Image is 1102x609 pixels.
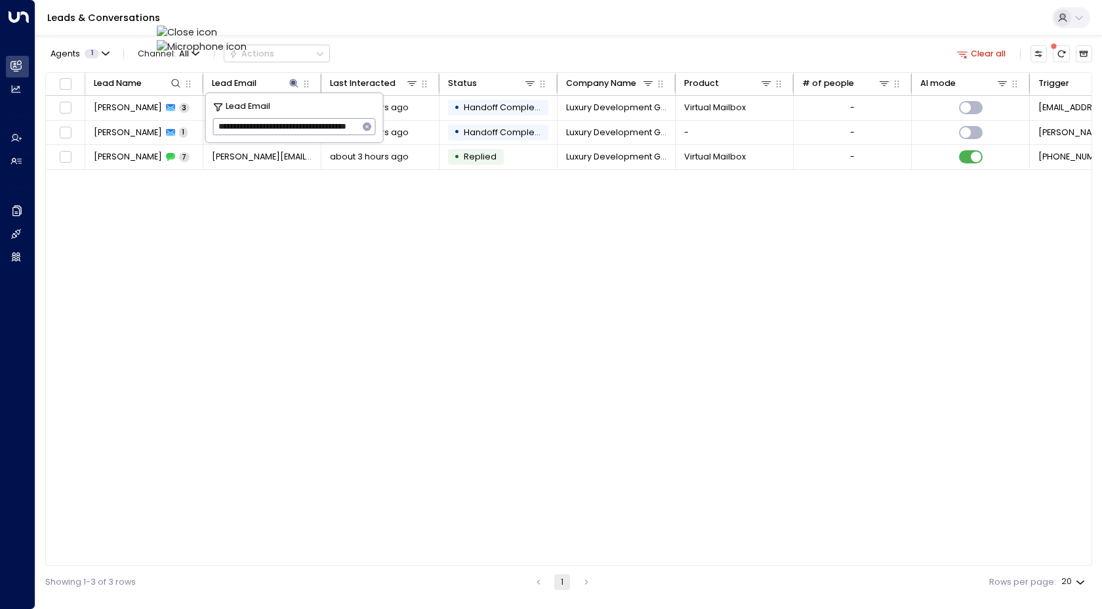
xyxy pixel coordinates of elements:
button: Agents1 [45,45,113,62]
span: Agents [51,50,80,58]
div: Lead Email [212,76,256,91]
div: # of people [802,76,854,91]
div: Product [684,76,773,91]
div: Trigger [1038,76,1069,91]
div: Lead Email [212,76,301,91]
div: AI mode [920,76,956,91]
span: Handoff Completed [464,102,549,113]
div: Company Name [566,76,636,91]
div: AI mode [920,76,1010,91]
div: Company Name [566,76,655,91]
span: Toggle select row [58,150,73,165]
span: about 3 hours ago [330,151,409,163]
div: # of people [802,76,891,91]
div: - [850,127,855,138]
td: - [676,121,794,145]
button: page 1 [554,574,570,590]
div: Last Interacted [330,76,396,91]
div: - [850,151,855,163]
span: Toggle select row [58,125,73,140]
span: Toggle select row [58,100,73,115]
span: Lead Email [226,100,270,113]
div: 20 [1061,573,1088,591]
span: justin.estill@luxurydevelopmentgroup.co [212,151,313,163]
span: There are new threads available. Refresh the grid to view the latest updates. [1053,45,1069,62]
button: Clear all [952,45,1011,62]
span: All [179,49,189,58]
div: • [454,98,460,118]
div: • [454,147,460,167]
div: Last Interacted [330,76,419,91]
button: Channel:All [133,45,204,62]
button: Archived Leads [1076,45,1092,62]
span: 7 [179,152,190,162]
div: Lead Name [94,76,142,91]
img: Microphone icon [157,40,247,54]
div: Status [448,76,477,91]
span: Toggle select all [58,76,73,91]
div: Button group with a nested menu [224,45,330,62]
span: Virtual Mailbox [684,151,746,163]
span: 3 [179,103,190,113]
span: Justin Estill [94,127,162,138]
span: Handoff Completed [464,127,549,138]
span: Replied [464,151,497,162]
span: Luxury Development Group [566,151,667,163]
div: Status [448,76,537,91]
div: Lead Name [94,76,183,91]
div: Product [684,76,719,91]
a: Leads & Conversations [47,11,160,24]
span: Virtual Mailbox [684,102,746,114]
span: Justin Estill [94,102,162,114]
span: 1 [179,127,188,137]
nav: pagination navigation [530,574,596,590]
div: Actions [229,49,274,59]
span: Justin Estill [94,151,162,163]
button: Customize [1031,45,1047,62]
div: - [850,102,855,114]
span: Luxury Development Group [566,102,667,114]
span: Channel: [133,45,204,62]
div: • [454,122,460,142]
div: Showing 1-3 of 3 rows [45,576,136,589]
button: Actions [224,45,330,62]
span: 1 [85,49,99,58]
span: Luxury Development Group [566,127,667,138]
label: Rows per page: [989,576,1056,589]
img: Close icon [157,26,247,40]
